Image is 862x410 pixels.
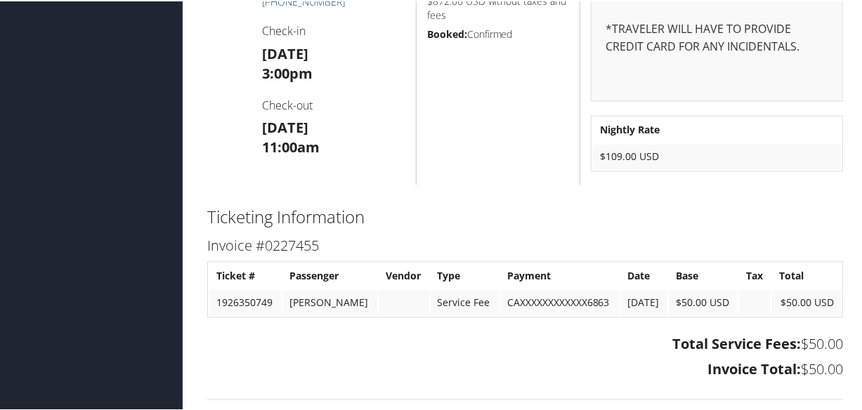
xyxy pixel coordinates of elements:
[772,289,841,315] td: $50.00 USD
[620,289,667,315] td: [DATE]
[209,263,281,288] th: Ticket #
[593,117,841,142] th: Nightly Rate
[427,26,467,39] strong: Booked:
[500,289,620,315] td: CAXXXXXXXXXXXX6863
[262,117,308,136] strong: [DATE]
[262,43,308,62] strong: [DATE]
[593,143,841,168] td: $109.00 USD
[739,263,771,288] th: Tax
[262,96,405,112] h4: Check-out
[707,359,801,378] strong: Invoice Total:
[207,235,843,255] h3: Invoice #0227455
[431,263,499,288] th: Type
[427,26,570,40] h5: Confirmed
[620,263,667,288] th: Date
[262,137,320,156] strong: 11:00am
[379,263,429,288] th: Vendor
[500,263,620,288] th: Payment
[207,204,843,228] h2: Ticketing Information
[672,333,801,352] strong: Total Service Fees:
[207,333,843,353] h3: $50.00
[262,62,313,81] strong: 3:00pm
[772,263,841,288] th: Total
[282,289,377,315] td: [PERSON_NAME]
[262,22,405,37] h4: Check-in
[431,289,499,315] td: Service Fee
[669,289,738,315] td: $50.00 USD
[606,19,828,55] p: *TRAVELER WILL HAVE TO PROVIDE CREDIT CARD FOR ANY INCIDENTALS.
[282,263,377,288] th: Passenger
[209,289,281,315] td: 1926350749
[207,359,843,378] h3: $50.00
[669,263,738,288] th: Base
